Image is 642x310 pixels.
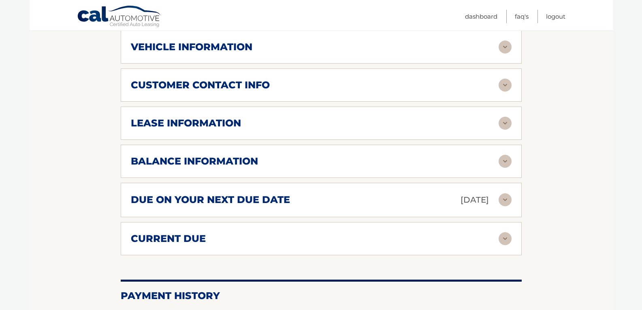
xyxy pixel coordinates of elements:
h2: Payment History [121,290,522,302]
h2: customer contact info [131,79,270,91]
a: Cal Automotive [77,5,162,29]
img: accordion-rest.svg [499,117,512,130]
h2: current due [131,233,206,245]
a: FAQ's [515,10,529,23]
h2: due on your next due date [131,194,290,206]
img: accordion-rest.svg [499,155,512,168]
img: accordion-rest.svg [499,79,512,92]
img: accordion-rest.svg [499,41,512,53]
img: accordion-rest.svg [499,232,512,245]
h2: balance information [131,155,258,167]
h2: lease information [131,117,241,129]
a: Dashboard [465,10,497,23]
h2: vehicle information [131,41,252,53]
a: Logout [546,10,565,23]
img: accordion-rest.svg [499,193,512,206]
p: [DATE] [461,193,489,207]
